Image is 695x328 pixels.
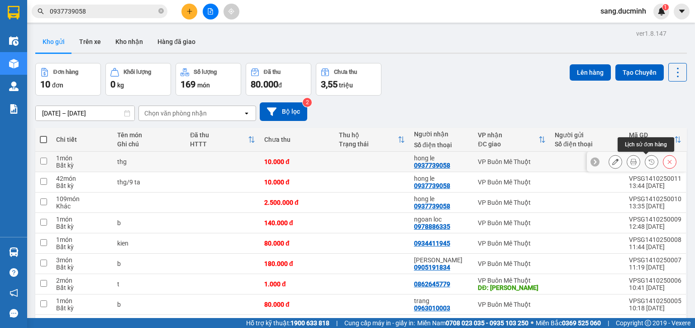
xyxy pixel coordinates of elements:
div: VP Buôn Mê Thuột [478,301,546,308]
div: 12:48 [DATE] [629,223,681,230]
div: 1 món [56,216,108,223]
div: VPSG1410250011 [629,175,681,182]
span: món [197,82,210,89]
div: VPSG1410250007 [629,256,681,264]
div: 80.000 đ [264,240,330,247]
span: message [10,309,18,318]
button: Đã thu80.000đ [246,63,311,96]
th: Toggle SortBy [334,128,409,152]
div: 11:19 [DATE] [629,264,681,271]
div: 10:41 [DATE] [629,284,681,291]
div: ĐC giao [478,140,538,148]
strong: 0369 525 060 [562,319,601,327]
div: 0937739058 [414,203,450,210]
div: Mã GD [629,131,674,139]
div: 2 món [56,277,108,284]
span: notification [10,289,18,297]
th: Toggle SortBy [186,128,260,152]
span: triệu [339,82,353,89]
div: Bất kỳ [56,182,108,189]
div: hong le [414,175,469,182]
div: 0862645779 [414,280,450,288]
span: question-circle [10,268,18,277]
span: 80.000 [251,79,278,90]
sup: 1 [662,4,669,10]
div: Chưa thu [334,69,357,75]
div: Bất kỳ [56,162,108,169]
span: đ [278,82,282,89]
img: logo-vxr [8,6,19,19]
strong: 0708 023 035 - 0935 103 250 [446,319,528,327]
sup: 2 [303,98,312,107]
span: 10 [40,79,50,90]
div: thg/9 ta [117,178,181,186]
img: warehouse-icon [9,247,19,257]
div: 11:44 [DATE] [629,243,681,251]
svg: open [243,110,250,117]
div: ngoan loc [414,216,469,223]
div: Người gửi [555,131,620,139]
span: search [38,8,44,14]
div: Lịch sử đơn hàng [618,137,674,152]
div: đúc huy [414,256,469,264]
div: hong le [414,195,469,203]
div: 0937739058 [414,182,450,189]
span: plus [186,8,193,14]
span: caret-down [678,7,686,15]
div: VP Buôn Mê Thuột [478,158,546,165]
span: Hỗ trợ kỹ thuật: [246,318,329,328]
div: VP Buôn Mê Thuột [478,178,546,186]
div: Số điện thoại [555,140,620,148]
div: trang [414,297,469,304]
button: caret-down [674,4,690,19]
span: 169 [181,79,195,90]
div: Chưa thu [264,136,330,143]
div: 13:44 [DATE] [629,182,681,189]
div: 1 món [56,154,108,162]
button: Trên xe [72,31,108,53]
div: Đơn hàng [53,69,78,75]
div: 0963010003 [414,304,450,312]
div: 10.000 đ [264,158,330,165]
div: VPSG1410250010 [629,195,681,203]
div: Sửa đơn hàng [609,155,622,169]
div: 180.000 đ [264,260,330,267]
button: Hàng đã giao [150,31,203,53]
div: VP Buôn Mê Thuột [478,219,546,227]
div: Đã thu [190,131,248,139]
div: Chi tiết [56,136,108,143]
div: t [117,280,181,288]
span: close-circle [158,8,164,14]
button: Lên hàng [570,64,611,81]
div: b [117,260,181,267]
button: Kho nhận [108,31,150,53]
div: VP Buôn Mê Thuột [478,199,546,206]
div: hong le [414,154,469,162]
div: Thu hộ [339,131,397,139]
strong: 1900 633 818 [290,319,329,327]
div: DĐ: dong xoai [478,284,546,291]
div: 0937739058 [414,162,450,169]
div: 0978886335 [414,223,450,230]
span: copyright [645,320,651,326]
span: Miền Bắc [536,318,601,328]
li: [PERSON_NAME] [5,5,131,22]
li: VP VP [GEOGRAPHIC_DATA] [5,39,62,68]
div: 0905191834 [414,264,450,271]
img: warehouse-icon [9,36,19,46]
div: Khác [56,203,108,210]
button: plus [181,4,197,19]
input: Tìm tên, số ĐT hoặc mã đơn [50,6,157,16]
div: Bất kỳ [56,243,108,251]
div: Khối lượng [124,69,151,75]
div: VP Buôn Mê Thuột [478,318,546,325]
div: 1.000 đ [264,280,330,288]
div: 0934411945 [414,240,450,247]
span: | [608,318,609,328]
div: VP Buôn Mê Thuột [478,260,546,267]
div: 42 món [56,175,108,182]
div: VPSG1410250006 [629,277,681,284]
div: VP Buôn Mê Thuột [478,277,546,284]
button: aim [224,4,239,19]
div: b [117,301,181,308]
